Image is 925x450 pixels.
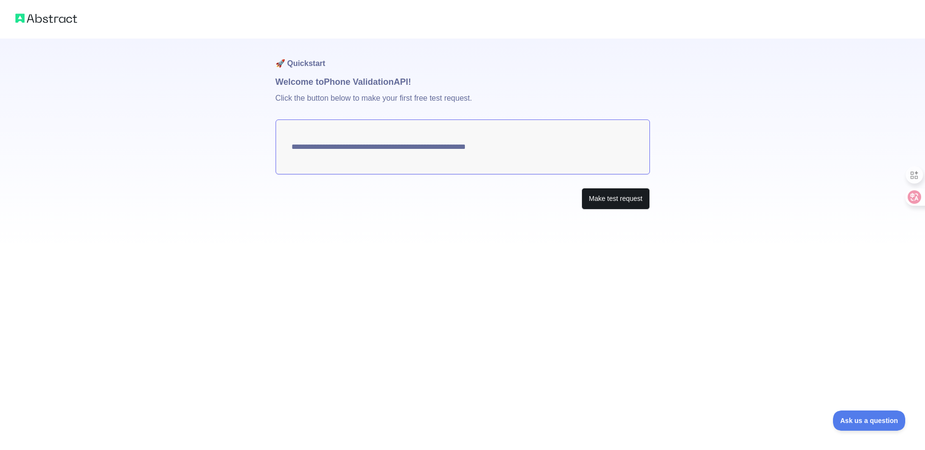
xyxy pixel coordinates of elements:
[833,410,906,431] iframe: Toggle Customer Support
[581,188,649,210] button: Make test request
[15,12,77,25] img: Abstract logo
[276,75,650,89] h1: Welcome to Phone Validation API!
[276,39,650,75] h1: 🚀 Quickstart
[276,89,650,119] p: Click the button below to make your first free test request.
